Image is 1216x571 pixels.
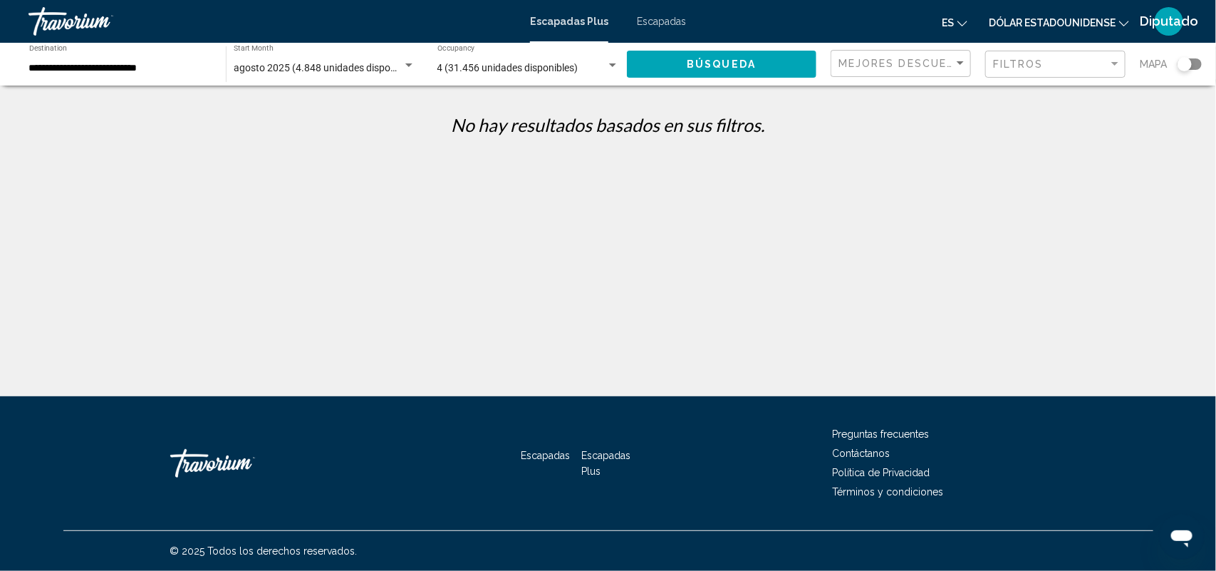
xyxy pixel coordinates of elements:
button: Búsqueda [627,51,817,77]
p: No hay resultados basados ​​en sus filtros. [56,114,1160,135]
a: Términos y condiciones [833,486,944,498]
a: Escapadas [637,16,686,27]
button: Cambiar idioma [942,12,967,33]
span: Filtros [993,58,1044,70]
a: Política de Privacidad [833,467,930,478]
a: Travorium [170,442,313,485]
mat-select: Sort by [838,58,967,70]
font: es [942,17,954,29]
font: © 2025 Todos los derechos reservados. [170,545,358,557]
span: agosto 2025 (4.848 unidades disponibles) [234,62,420,73]
font: Dólar estadounidense [989,17,1116,29]
a: Travorium [28,7,516,36]
button: Menú de usuario [1150,6,1188,36]
span: Mejores descuentos [838,58,982,69]
a: Preguntas frecuentes [833,428,930,440]
button: Cambiar moneda [989,12,1129,33]
a: Escapadas Plus [530,16,608,27]
font: Diputado [1140,14,1198,29]
a: Escapadas Plus [581,450,630,477]
span: Mapa [1140,54,1167,74]
a: Escapadas [521,450,571,461]
button: Filter [985,50,1126,79]
iframe: Botón para iniciar la ventana de mensajería [1159,514,1205,560]
span: 4 (31.456 unidades disponibles) [437,62,578,73]
span: Búsqueda [687,59,756,71]
a: Contáctanos [833,448,890,459]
